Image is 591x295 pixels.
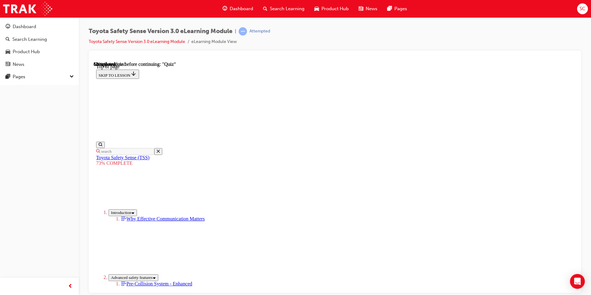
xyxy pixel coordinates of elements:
[239,27,247,36] span: learningRecordVerb_ATTEMPT-icon
[366,5,377,12] span: News
[309,2,354,15] a: car-iconProduct Hub
[5,11,43,16] span: SKIP TO LESSON
[89,28,232,35] span: Toyota Safety Sense Version 3.0 eLearning Module
[70,73,74,81] span: down-icon
[3,2,52,16] img: Trak
[2,71,76,83] button: Pages
[17,214,59,218] span: Advanced safety features
[577,3,588,14] button: SC
[6,62,10,67] span: news-icon
[13,48,40,55] div: Product Hub
[13,61,24,68] div: News
[12,36,47,43] div: Search Learning
[89,39,185,44] a: Toyota Safety Sense Version 3.0 eLearning Module
[2,99,480,105] div: 73% COMPLETE
[2,46,76,58] a: Product Hub
[2,21,76,32] a: Dashboard
[270,5,304,12] span: Search Learning
[13,73,25,80] div: Pages
[354,2,382,15] a: news-iconNews
[2,34,76,45] a: Search Learning
[17,149,38,153] span: Introduction
[394,5,407,12] span: Pages
[6,37,10,42] span: search-icon
[235,28,236,35] span: |
[382,2,412,15] a: pages-iconPages
[6,49,10,55] span: car-icon
[263,5,267,13] span: search-icon
[15,213,65,220] button: Toggle section: Advanced safety features
[2,59,76,70] a: News
[249,28,270,34] div: Attempted
[387,5,392,13] span: pages-icon
[223,5,227,13] span: guage-icon
[580,5,585,12] span: SC
[314,5,319,13] span: car-icon
[68,283,73,290] span: prev-icon
[2,20,76,71] button: DashboardSearch LearningProduct HubNews
[13,23,36,30] div: Dashboard
[6,24,10,30] span: guage-icon
[6,74,10,80] span: pages-icon
[6,87,61,93] input: Search
[191,38,237,45] li: eLearning Module View
[2,93,56,99] a: Toyota Safety Sense (TSS)
[2,80,11,87] button: Show search bar
[359,5,363,13] span: news-icon
[15,148,43,155] button: Toggle section: Introduction
[2,8,45,17] button: SKIP TO LESSON
[61,87,69,93] button: Close the search form
[2,2,480,8] div: Top of page
[570,274,585,289] div: Open Intercom Messenger
[230,5,253,12] span: Dashboard
[321,5,349,12] span: Product Hub
[258,2,309,15] a: search-iconSearch Learning
[218,2,258,15] a: guage-iconDashboard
